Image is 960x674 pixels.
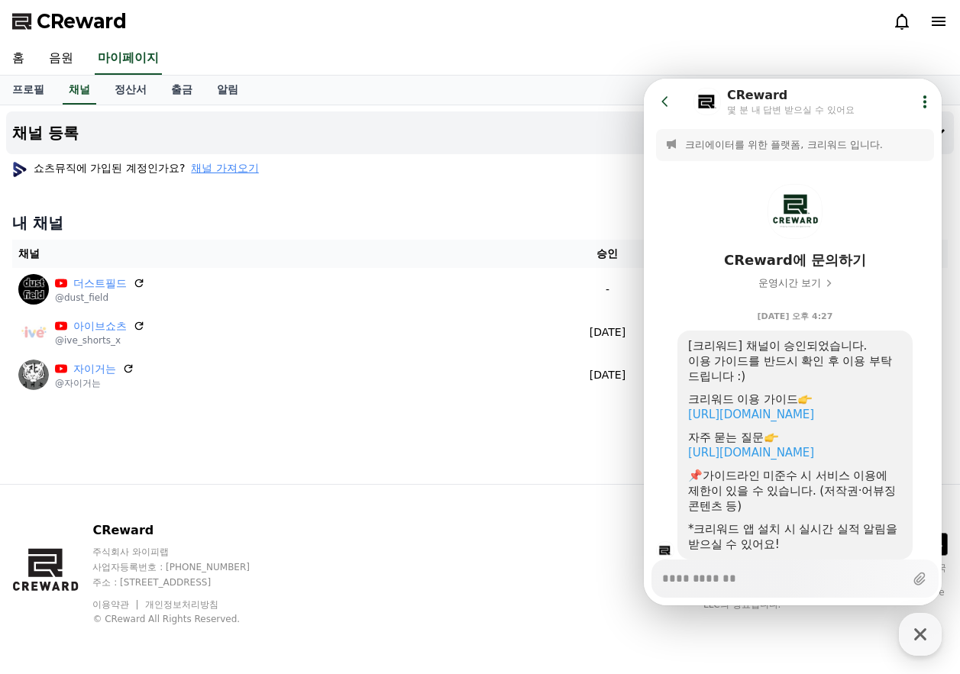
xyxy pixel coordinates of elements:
[6,111,954,154] button: 채널 등록
[18,274,49,305] img: 더스트필드
[55,334,145,347] p: @ive_shorts_x
[63,76,96,105] a: 채널
[73,276,127,292] a: 더스트필드
[644,79,942,605] iframe: Channel chat
[525,282,690,298] p: -
[73,318,127,334] a: 아이브쇼츠
[159,76,205,105] a: 출금
[12,162,27,177] img: profile
[92,521,279,540] p: CReward
[73,361,116,377] a: 자이거는
[145,599,218,610] a: 개인정보처리방침
[37,9,127,34] span: CReward
[525,367,690,383] p: [DATE]
[12,160,259,176] p: 쇼츠뮤직에 가입된 계정인가요?
[18,317,49,347] img: 아이브쇼츠
[519,240,696,268] th: 승인
[205,76,251,105] a: 알림
[191,160,258,176] button: 채널 가져오기
[55,292,145,304] p: @dust_field
[92,599,141,610] a: 이용약관
[12,240,519,268] th: 채널
[92,613,279,625] p: © CReward All Rights Reserved.
[12,212,948,234] h4: 내 채널
[12,124,79,141] h4: 채널 등록
[12,9,127,34] a: CReward
[95,43,162,75] a: 마이페이지
[102,76,159,105] a: 정산서
[92,576,279,589] p: 주소 : [STREET_ADDRESS]
[92,546,279,558] p: 주식회사 와이피랩
[92,561,279,573] p: 사업자등록번호 : [PHONE_NUMBER]
[37,43,86,75] a: 음원
[18,360,49,390] img: 자이거는
[55,377,134,389] p: @자이거는
[525,324,690,340] p: [DATE]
